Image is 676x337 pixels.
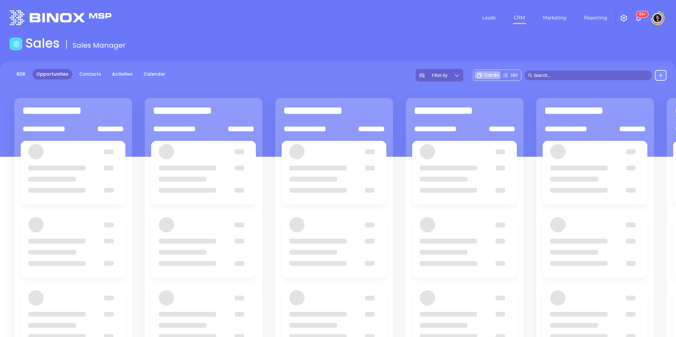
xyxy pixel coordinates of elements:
sup: 100 [637,11,648,17]
span: Sales Manager [73,40,126,50]
a: Marketing [540,11,569,24]
h1: Sales [25,36,60,51]
a: Activities [108,69,137,79]
a: Opportunities [32,69,72,79]
span: List [511,72,518,79]
img: user [652,13,663,23]
img: iconSetting [620,14,628,22]
a: CRM [511,11,528,24]
a: BDR [13,69,29,79]
a: Leads [480,11,498,24]
span: Cards [484,72,499,79]
a: Contacts [75,69,105,79]
a: Reporting [581,11,609,24]
img: iconNotification [635,14,642,22]
a: Calendar [140,69,169,79]
span: Filter by [432,73,447,78]
span: search [528,73,532,78]
input: Search… [534,72,648,79]
img: logo [10,10,111,25]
